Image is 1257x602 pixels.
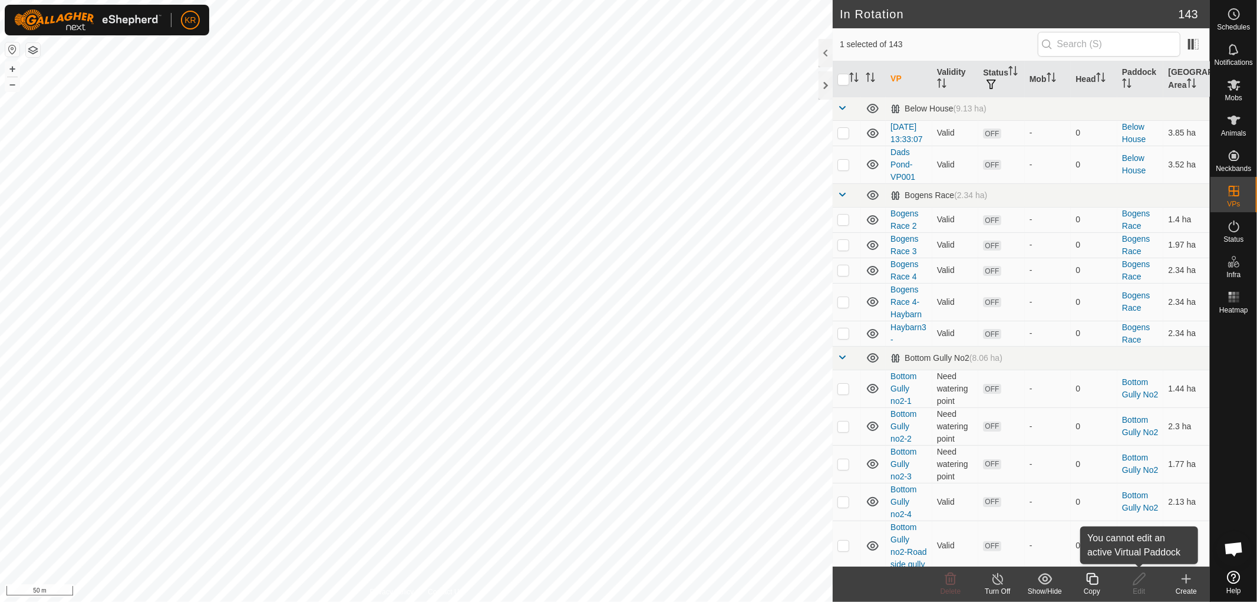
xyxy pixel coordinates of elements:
a: Bottom Gully No2 [1122,453,1158,475]
td: 2.13 ha [1163,483,1210,521]
span: (8.06 ha) [969,353,1002,363]
td: Valid [932,120,979,146]
span: OFF [983,266,1001,276]
div: - [1030,458,1067,471]
td: Valid [932,521,979,571]
th: [GEOGRAPHIC_DATA] Area [1163,61,1210,97]
td: Valid [932,232,979,258]
p-sorticon: Activate to sort [1122,80,1131,90]
span: Mobs [1225,94,1242,101]
a: Bottom Gully No2 [1122,377,1158,399]
a: Dads Pond-VP001 [890,147,915,182]
td: 1.4 ha [1163,207,1210,232]
td: 1.77 ha [1163,445,1210,483]
span: Neckbands [1216,165,1251,172]
span: OFF [983,497,1001,507]
div: - [1030,327,1067,340]
p-sorticon: Activate to sort [937,80,946,90]
div: - [1030,496,1067,508]
span: Animals [1221,130,1246,137]
td: 0 [1071,521,1117,571]
td: 1.44 ha [1163,370,1210,407]
div: Edit [1116,586,1163,597]
td: Valid [932,258,979,283]
span: Help [1226,587,1241,594]
td: 2.3 ha [1163,407,1210,445]
td: 0 [1071,207,1117,232]
td: 2.34 ha [1163,283,1210,321]
td: 0 [1071,321,1117,346]
a: Bottom Gully No2 [1122,535,1158,557]
div: - [1030,420,1067,433]
th: Paddock [1117,61,1164,97]
td: 0 [1071,146,1117,183]
th: VP [886,61,932,97]
a: Bottom Gully no2-4 [890,485,916,519]
span: (2.34 ha) [954,190,987,200]
div: - [1030,213,1067,226]
td: 3.85 ha [1163,120,1210,146]
p-sorticon: Activate to sort [1008,68,1018,77]
span: OFF [983,297,1001,307]
a: Bogens Race [1122,259,1150,281]
a: Privacy Policy [370,587,414,597]
a: Bogens Race 2 [890,209,918,231]
a: Below House [1122,153,1146,175]
td: Valid [932,321,979,346]
td: Need watering point [932,407,979,445]
td: 0 [1071,370,1117,407]
span: OFF [983,329,1001,339]
div: Bogens Race [890,190,987,200]
a: Bottom Gully no2-1 [890,371,916,406]
td: 3.52 ha [1163,146,1210,183]
span: Schedules [1217,24,1250,31]
div: Copy [1068,586,1116,597]
span: Heatmap [1219,307,1248,314]
span: KR [184,14,196,27]
span: OFF [983,215,1001,225]
div: Create [1163,586,1210,597]
p-sorticon: Activate to sort [866,74,875,84]
div: Show/Hide [1021,586,1068,597]
a: [DATE] 13:33:07 [890,122,923,144]
td: 0 [1071,445,1117,483]
a: Haybarn3- [890,323,926,344]
td: 0 [1071,232,1117,258]
td: 2.34 ha [1163,258,1210,283]
td: Valid [932,207,979,232]
td: Need watering point [932,445,979,483]
td: 2.44 ha [1163,521,1210,571]
div: Open chat [1216,531,1252,567]
p-sorticon: Activate to sort [1047,74,1056,84]
button: + [5,62,19,76]
a: Bogens Race 4-Haybarn [890,285,922,319]
a: Bogens Race [1122,291,1150,312]
div: Below House [890,104,987,114]
span: OFF [983,129,1001,139]
a: Bottom Gully No2 [1122,491,1158,512]
span: OFF [983,160,1001,170]
a: Bottom Gully No2 [1122,415,1158,437]
img: Gallagher Logo [14,9,161,31]
a: Bogens Race 3 [890,234,918,256]
button: – [5,77,19,91]
a: Bogens Race [1122,209,1150,231]
td: Valid [932,283,979,321]
p-sorticon: Activate to sort [849,74,859,84]
input: Search (S) [1038,32,1180,57]
td: Need watering point [932,370,979,407]
a: Bogens Race [1122,323,1150,344]
a: Contact Us [428,587,463,597]
th: Mob [1025,61,1071,97]
a: Bottom Gully no2-2 [890,409,916,443]
div: - [1030,159,1067,171]
span: OFF [983,459,1001,469]
div: - [1030,264,1067,277]
td: 0 [1071,407,1117,445]
span: Delete [941,587,961,596]
span: OFF [983,422,1001,432]
th: Validity [932,61,979,97]
div: - [1030,127,1067,139]
a: Bottom Gully no2-3 [890,447,916,481]
div: Bottom Gully No2 [890,353,1002,363]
